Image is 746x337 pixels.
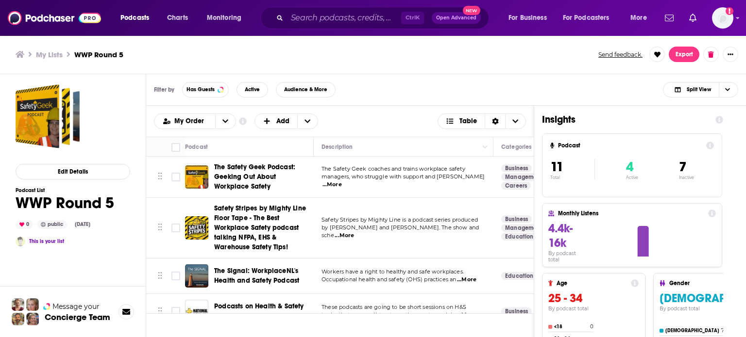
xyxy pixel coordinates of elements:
[16,164,130,179] button: Edit Details
[335,232,354,240] span: ...More
[182,82,229,97] button: Has Guests
[712,7,733,29] img: User Profile
[558,142,702,149] h4: Podcast
[501,272,538,280] a: Education
[254,113,319,129] button: + Add
[322,181,342,189] span: ...More
[287,10,401,26] input: Search podcasts, credits, & more...
[626,159,633,175] span: 4
[550,159,563,175] span: 11
[501,307,532,315] a: Business
[502,10,559,26] button: open menu
[239,117,247,126] a: Show additional information
[554,324,588,330] h4: <18
[479,141,491,153] button: Column Actions
[214,204,310,252] a: Safety Stripes by Mighty Line Floor Tape - The Best Workplace Safety podcast talking NFPA, EHS & ...
[8,9,101,27] img: Podchaser - Follow, Share and Rate Podcasts
[185,165,208,189] img: The Safety Geek Podcast: Geeking Out About Workplace Safety
[157,221,163,235] button: Move
[214,163,295,191] span: The Safety Geek Podcast: Geeking Out About Workplace Safety
[154,118,215,125] button: open menu
[284,87,327,92] span: Audience & More
[16,187,114,193] h3: Podcast List
[157,170,163,184] button: Move
[161,10,194,26] a: Charts
[665,328,719,334] h4: [DEMOGRAPHIC_DATA]
[52,302,100,311] span: Message your
[432,12,481,24] button: Open AdvancedNew
[26,298,39,311] img: Jules Profile
[550,175,594,180] p: Total
[16,193,114,212] h1: WWP Round 5
[685,10,700,26] a: Show notifications dropdown
[214,302,304,320] span: Podcasts on Health & Safety in the workplace
[501,233,538,241] a: Education
[154,113,236,129] h2: Choose List sort
[509,11,547,25] span: For Business
[557,280,627,287] h4: Age
[120,11,149,25] span: Podcasts
[171,224,180,232] span: Toggle select row
[669,47,699,62] button: Export
[679,159,686,175] span: 7
[171,307,180,316] span: Toggle select row
[171,272,180,280] span: Toggle select row
[185,216,208,240] img: Safety Stripes by Mighty Line Floor Tape - The Best Workplace Safety podcast talking NFPA, EHS & ...
[322,173,485,180] span: managers, who struggle with support and [PERSON_NAME]
[171,173,180,181] span: Toggle select row
[322,311,456,318] span: topics that you can listen to on the way to work in
[438,113,526,129] button: Choose View
[185,300,208,323] a: Podcasts on Health & Safety in the workplace
[548,305,639,312] h4: By podcast total
[712,7,733,29] button: Show profile menu
[679,175,694,180] p: Inactive
[12,298,24,311] img: Sydney Profile
[322,216,478,223] span: Safety Stripes by Mighty Line is a podcast series produced
[630,11,647,25] span: More
[457,311,476,319] span: ...More
[207,11,241,25] span: Monitoring
[322,304,466,310] span: These podcasts are going to be short sessions on H&S
[245,87,260,92] span: Active
[214,267,299,285] span: The Signal: WorkplaceNL's Health and Safety Podcast
[624,10,659,26] button: open menu
[185,141,208,153] div: Podcast
[457,276,476,284] span: ...More
[322,224,479,239] span: by [PERSON_NAME] and [PERSON_NAME]. The show and sche
[157,269,163,283] button: Move
[174,118,207,125] span: My Order
[542,113,708,126] h1: Insights
[485,114,505,128] div: Sort Direction
[16,84,80,148] a: WWP Round 5
[322,165,465,172] span: The Safety Geek coaches and trains workplace safety
[16,237,25,246] img: Colin McAlpine
[590,323,593,330] h4: 0
[215,114,236,128] button: open menu
[214,162,310,192] a: The Safety Geek Podcast: Geeking Out About Workplace Safety
[687,87,711,92] span: Split View
[501,224,546,232] a: Management
[154,86,174,93] h3: Filter by
[45,312,110,322] h3: Concierge Team
[723,47,738,62] button: Show More Button
[214,266,310,286] a: The Signal: WorkplaceNL's Health and Safety Podcast
[463,6,480,15] span: New
[721,327,724,334] h4: 7
[459,118,477,125] span: Table
[661,10,678,26] a: Show notifications dropdown
[548,250,588,263] h4: By podcast total
[501,215,532,223] a: Business
[663,82,738,97] h2: Choose View
[200,10,254,26] button: open menu
[726,7,733,15] svg: Add a profile image
[270,7,498,29] div: Search podcasts, credits, & more...
[237,82,268,97] button: Active
[548,291,639,305] h3: 25 - 34
[157,304,163,319] button: Move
